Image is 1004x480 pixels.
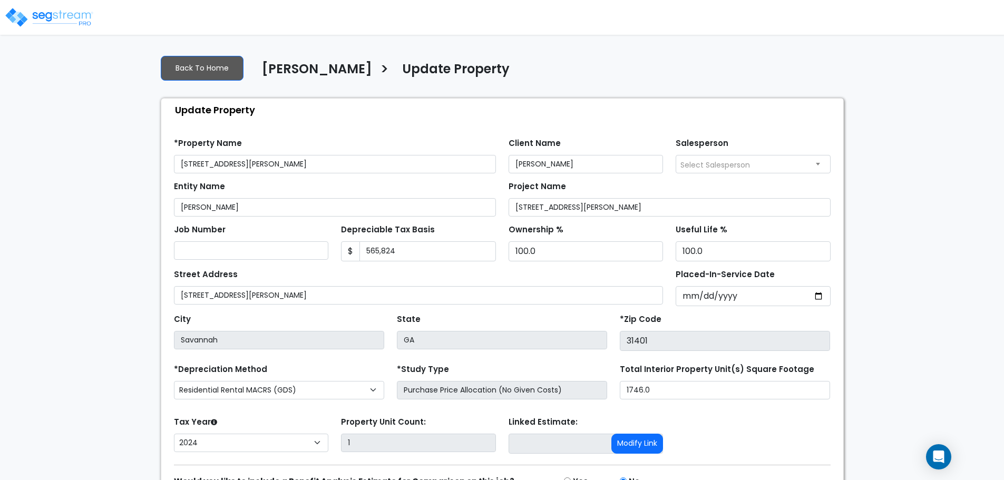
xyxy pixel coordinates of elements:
input: 0.00 [359,241,496,261]
input: Street Address [174,286,664,305]
label: City [174,314,191,326]
button: Modify Link [611,434,663,454]
label: Client Name [509,138,561,150]
label: Salesperson [676,138,728,150]
label: Job Number [174,224,226,236]
h4: Update Property [402,62,510,80]
label: Linked Estimate: [509,416,578,428]
label: Tax Year [174,416,217,428]
label: Project Name [509,181,566,193]
label: Useful Life % [676,224,727,236]
div: Open Intercom Messenger [926,444,951,469]
span: $ [341,241,360,261]
label: *Study Type [397,364,449,376]
label: Total Interior Property Unit(s) Square Footage [620,364,814,376]
input: Building Count [341,434,496,452]
a: Update Property [394,62,510,84]
label: Depreciable Tax Basis [341,224,435,236]
label: *Zip Code [620,314,661,326]
img: logo_pro_r.png [4,7,94,28]
div: Update Property [167,99,843,121]
input: Depreciation [676,241,831,261]
label: Street Address [174,269,238,281]
input: Project Name [509,198,831,217]
a: Back To Home [161,56,243,81]
h4: [PERSON_NAME] [262,62,372,80]
input: Zip Code [620,331,830,351]
label: Entity Name [174,181,225,193]
span: Select Salesperson [680,160,750,170]
label: Ownership % [509,224,563,236]
input: Property Name [174,155,496,173]
input: Ownership [509,241,664,261]
label: *Property Name [174,138,242,150]
input: Entity Name [174,198,496,217]
h3: > [380,61,389,81]
label: Property Unit Count: [341,416,426,428]
label: *Depreciation Method [174,364,267,376]
a: [PERSON_NAME] [254,62,372,84]
input: Client Name [509,155,664,173]
label: Placed-In-Service Date [676,269,775,281]
label: State [397,314,421,326]
input: total square foot [620,381,830,399]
